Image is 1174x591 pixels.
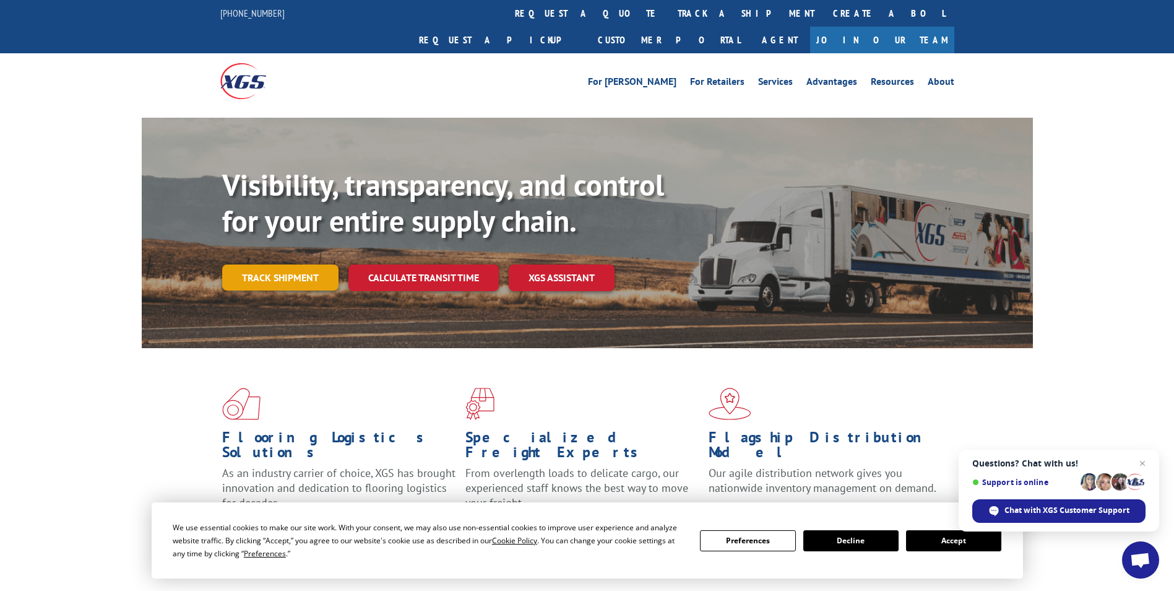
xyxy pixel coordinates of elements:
a: Join Our Team [810,27,954,53]
a: About [928,77,954,90]
a: Agent [749,27,810,53]
a: Customer Portal [589,27,749,53]
a: [PHONE_NUMBER] [220,7,285,19]
a: Request a pickup [410,27,589,53]
img: xgs-icon-focused-on-flooring-red [465,388,494,420]
h1: Specialized Freight Experts [465,430,699,466]
a: Track shipment [222,265,339,291]
a: For [PERSON_NAME] [588,77,676,90]
span: Support is online [972,478,1076,487]
span: Cookie Policy [492,535,537,546]
span: Our agile distribution network gives you nationwide inventory management on demand. [709,466,936,495]
a: Services [758,77,793,90]
a: Advantages [806,77,857,90]
div: Chat with XGS Customer Support [972,499,1146,523]
div: Cookie Consent Prompt [152,502,1023,579]
div: We use essential cookies to make our site work. With your consent, we may also use non-essential ... [173,521,685,560]
span: Questions? Chat with us! [972,458,1146,468]
button: Decline [803,530,899,551]
div: Open chat [1122,541,1159,579]
b: Visibility, transparency, and control for your entire supply chain. [222,165,664,240]
p: From overlength loads to delicate cargo, our experienced staff knows the best way to move your fr... [465,466,699,521]
h1: Flagship Distribution Model [709,430,943,466]
button: Accept [906,530,1001,551]
span: Chat with XGS Customer Support [1004,505,1129,516]
a: XGS ASSISTANT [509,265,615,291]
a: Calculate transit time [348,265,499,291]
img: xgs-icon-total-supply-chain-intelligence-red [222,388,261,420]
span: As an industry carrier of choice, XGS has brought innovation and dedication to flooring logistics... [222,466,455,510]
span: Close chat [1135,456,1150,471]
button: Preferences [700,530,795,551]
span: Preferences [244,548,286,559]
h1: Flooring Logistics Solutions [222,430,456,466]
img: xgs-icon-flagship-distribution-model-red [709,388,751,420]
a: For Retailers [690,77,745,90]
a: Resources [871,77,914,90]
